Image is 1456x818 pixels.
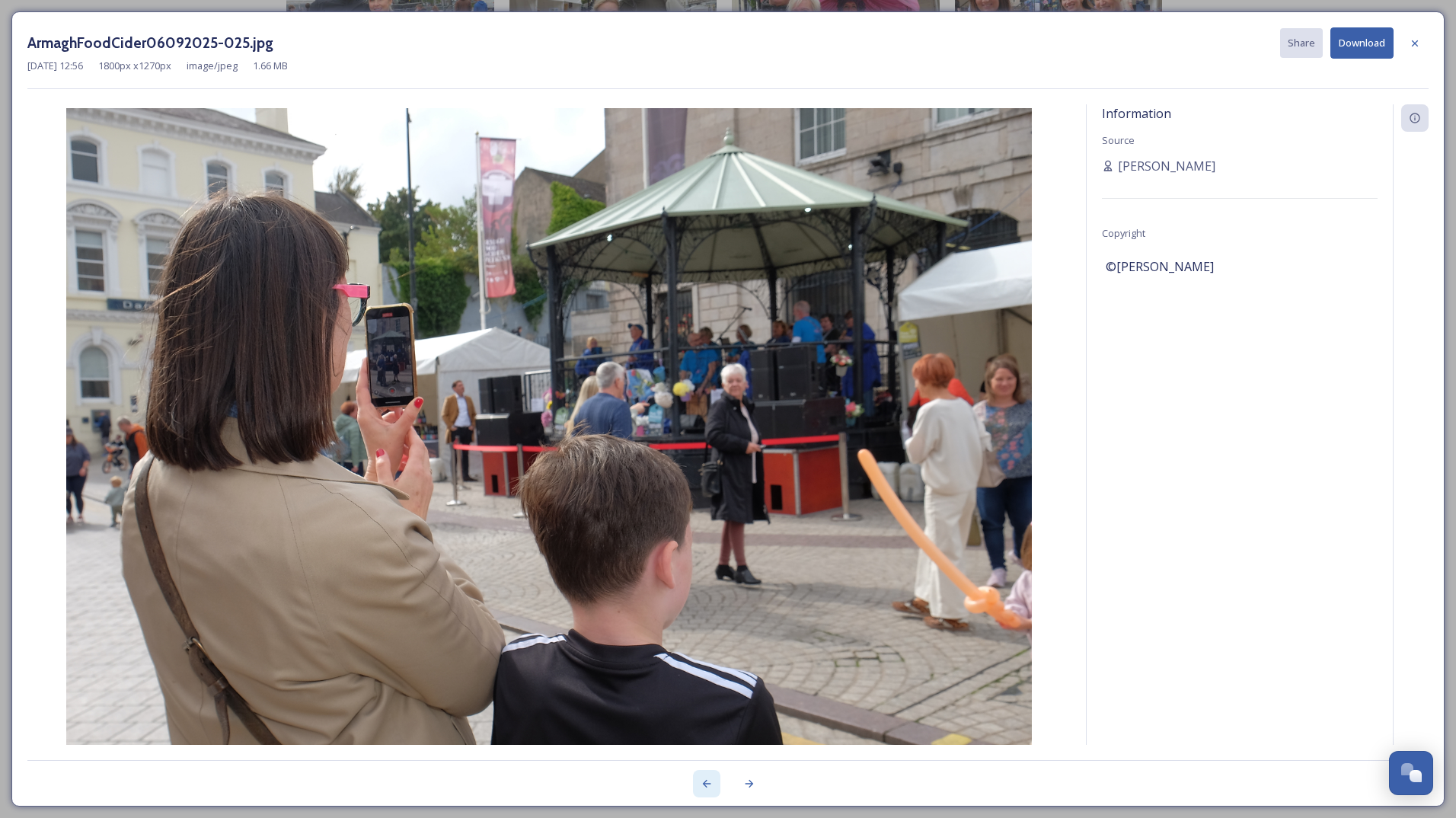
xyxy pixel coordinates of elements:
span: Information [1102,105,1171,122]
span: [PERSON_NAME] [1118,157,1215,175]
span: Copyright [1102,226,1145,240]
span: Source [1102,133,1135,147]
h3: ArmaghFoodCider06092025-025.jpg [27,32,273,54]
img: ArmaghFoodCider06092025-025.jpg [27,108,1071,789]
span: ©[PERSON_NAME] [1106,257,1214,276]
button: Open Chat [1389,751,1433,795]
span: 1800 px x 1270 px [98,59,171,73]
button: Download [1330,27,1394,59]
button: Share [1280,28,1323,58]
span: [DATE] 12:56 [27,59,83,73]
span: image/jpeg [187,59,238,73]
span: 1.66 MB [253,59,288,73]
